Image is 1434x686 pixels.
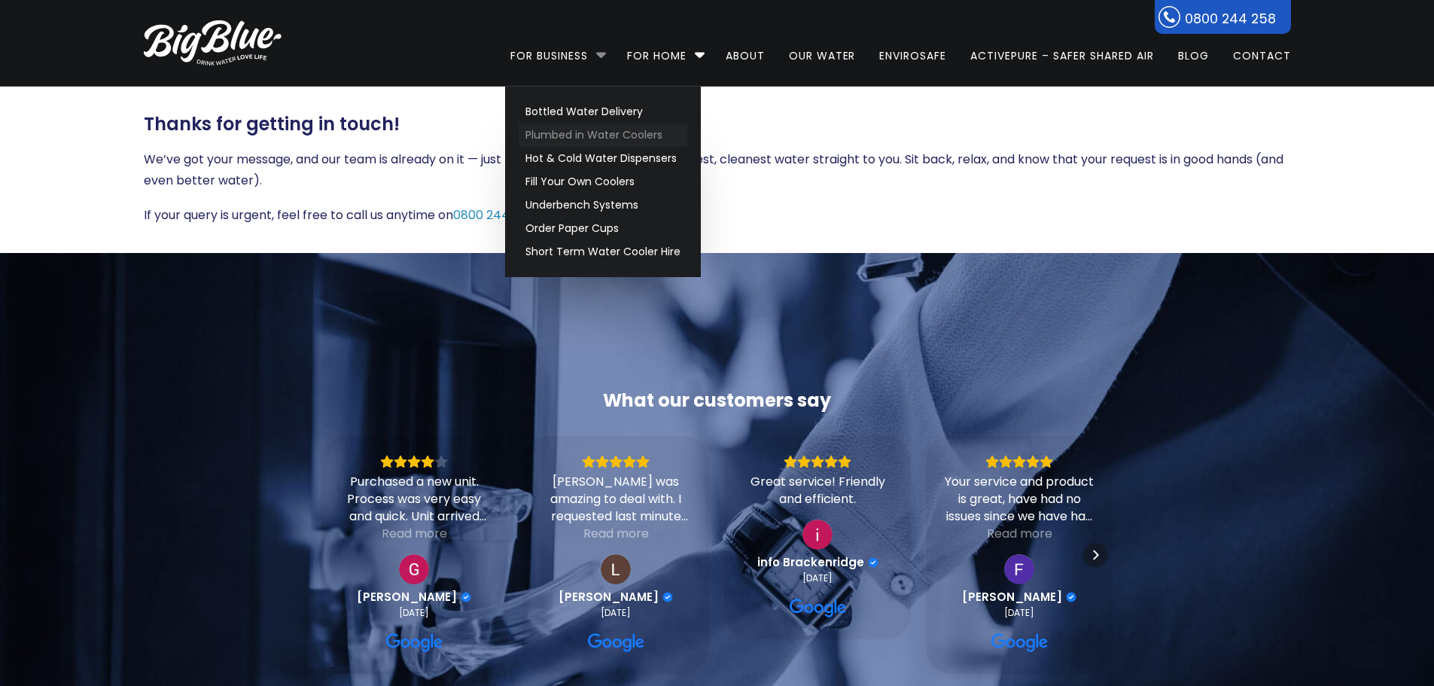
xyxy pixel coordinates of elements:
div: Verified Customer [868,557,878,568]
div: Great service! Friendly and efficient. [743,473,892,508]
p: We’ve got your message, and our team is already on it — just like we’re on delivering the freshes... [144,149,1291,191]
a: View on Google [1004,554,1034,584]
div: Carousel [321,436,1113,674]
div: Read more [583,525,649,542]
a: Review by Faye Berry [962,590,1076,604]
div: Next [1083,543,1107,567]
img: info Brackenridge [802,520,833,550]
span: [PERSON_NAME] [357,590,457,604]
a: Order Paper Cups [519,217,687,240]
div: Read more [382,525,447,542]
a: 0800 244 258 [453,206,534,224]
div: [DATE] [399,607,429,619]
a: Review by Lily Stevenson [559,590,673,604]
a: View on Google [790,596,847,620]
div: What our customers say [321,389,1113,413]
div: Previous [327,543,351,567]
div: Rating: 5.0 out of 5 [541,455,690,468]
div: [DATE] [1004,607,1034,619]
span: info Brackenridge [757,556,864,569]
a: Short Term Water Cooler Hire [519,240,687,264]
a: View on Google [991,631,1049,655]
a: View on Google [802,520,833,550]
a: View on Google [399,554,429,584]
div: Purchased a new unit. Process was very easy and quick. Unit arrived very quickly. Only problem wa... [339,473,489,525]
a: View on Google [386,631,443,655]
span: [PERSON_NAME] [962,590,1062,604]
a: Review by info Brackenridge [757,556,878,569]
a: View on Google [588,631,645,655]
div: Verified Customer [662,592,673,602]
h3: Thanks for getting in touch! [144,114,1291,136]
img: Gillian Le Prou [399,554,429,584]
a: Hot & Cold Water Dispensers [519,147,687,170]
div: Verified Customer [461,592,471,602]
div: Rating: 5.0 out of 5 [945,455,1094,468]
p: If your query is urgent, feel free to call us anytime on . [144,205,1291,226]
iframe: Chatbot [1335,587,1413,665]
div: Rating: 4.0 out of 5 [339,455,489,468]
a: Underbench Systems [519,194,687,217]
div: [DATE] [802,572,833,584]
div: Read more [987,525,1052,542]
div: [DATE] [601,607,631,619]
a: Bottled Water Delivery [519,100,687,123]
a: View on Google [601,554,631,584]
div: [PERSON_NAME] was amazing to deal with. I requested last minute for a short term hire (2 days) an... [541,473,690,525]
a: Plumbed in Water Coolers [519,123,687,147]
span: [PERSON_NAME] [559,590,659,604]
img: logo [144,20,282,66]
img: Faye Berry [1004,554,1034,584]
div: Rating: 5.0 out of 5 [743,455,892,468]
img: Lily Stevenson [601,554,631,584]
div: Verified Customer [1066,592,1076,602]
div: Your service and product is great, have had no issues since we have had your water cooler. [945,473,1094,525]
a: Fill Your Own Coolers [519,170,687,194]
a: Review by Gillian Le Prou [357,590,471,604]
